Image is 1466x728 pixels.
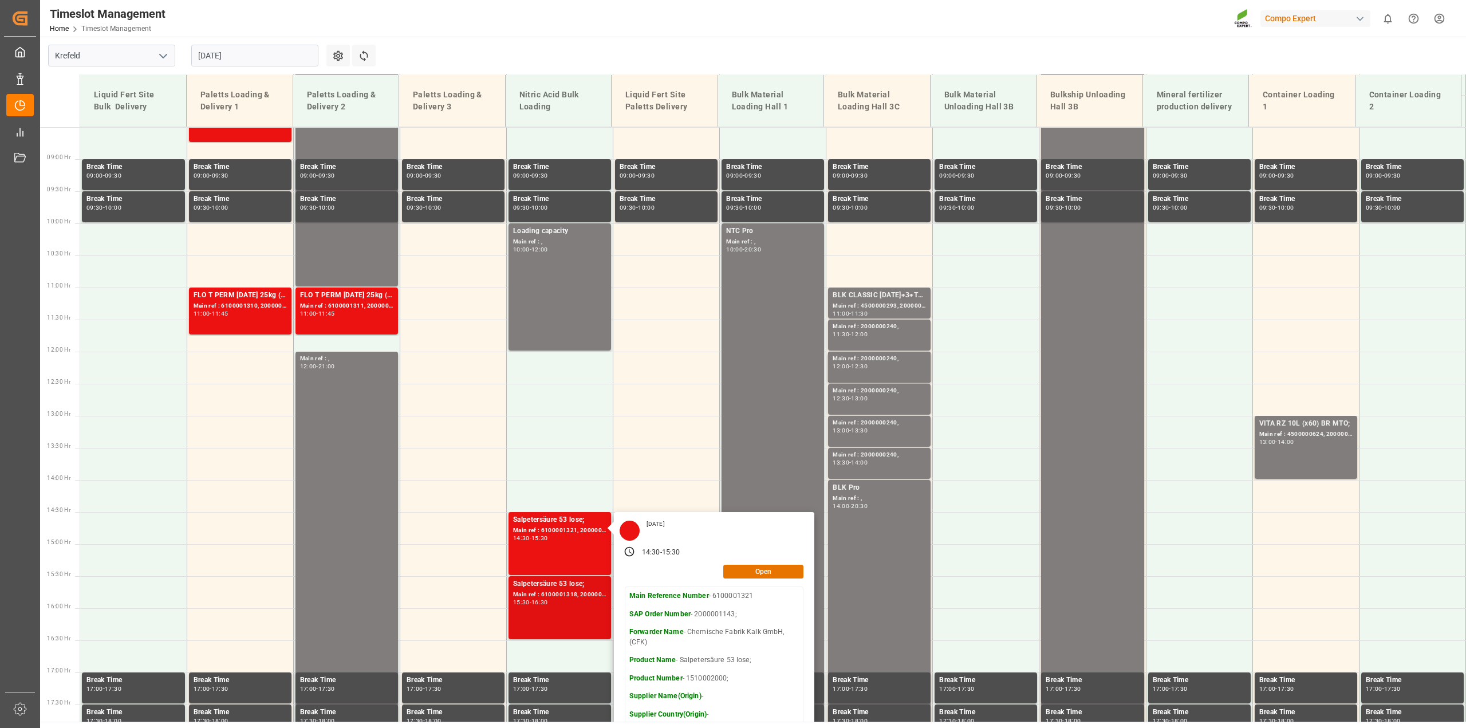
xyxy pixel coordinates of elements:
[939,194,1032,205] div: Break Time
[1259,162,1353,173] div: Break Time
[1169,205,1171,210] div: -
[833,84,921,117] div: Bulk Material Loading Hall 3C
[300,354,393,364] div: Main ref : ,
[86,194,180,205] div: Break Time
[423,686,425,691] div: -
[743,205,744,210] div: -
[407,205,423,210] div: 09:30
[1259,418,1353,430] div: VITA RZ 10L (x60) BR MTO;
[726,226,819,237] div: NTC Pro
[939,162,1032,173] div: Break Time
[513,173,530,178] div: 09:00
[833,707,926,718] div: Break Time
[629,656,676,664] strong: Product Name
[833,503,849,509] div: 14:00
[407,675,500,686] div: Break Time
[530,173,531,178] div: -
[194,162,287,173] div: Break Time
[105,205,121,210] div: 10:00
[621,84,708,117] div: Liquid Fert Site Paletts Delivery
[1046,205,1062,210] div: 09:30
[1366,194,1459,205] div: Break Time
[851,332,868,337] div: 12:00
[1258,84,1346,117] div: Container Loading 1
[194,707,287,718] div: Break Time
[316,364,318,369] div: -
[629,692,702,700] strong: Supplier Name(Origin)
[1260,7,1375,29] button: Compo Expert
[47,347,70,353] span: 12:00 Hr
[744,173,761,178] div: 09:30
[833,205,849,210] div: 09:30
[1046,707,1139,718] div: Break Time
[727,84,815,117] div: Bulk Material Loading Hall 1
[851,503,868,509] div: 20:30
[191,45,318,66] input: DD.MM.YYYY
[851,311,868,316] div: 11:30
[530,205,531,210] div: -
[1384,173,1401,178] div: 09:30
[833,364,849,369] div: 12:00
[1169,173,1171,178] div: -
[300,205,317,210] div: 09:30
[530,686,531,691] div: -
[744,205,761,210] div: 10:00
[47,475,70,481] span: 14:00 Hr
[513,686,530,691] div: 17:00
[629,628,684,636] strong: Forwarder Name
[47,411,70,417] span: 13:00 Hr
[47,635,70,642] span: 16:30 Hr
[939,205,956,210] div: 09:30
[833,396,849,401] div: 12:30
[300,290,393,301] div: FLO T PERM [DATE] 25kg (x40) INT;
[1065,173,1081,178] div: 09:30
[425,686,442,691] div: 17:30
[833,194,926,205] div: Break Time
[194,686,210,691] div: 17:00
[851,396,868,401] div: 13:00
[47,218,70,225] span: 10:00 Hr
[1062,205,1064,210] div: -
[638,205,655,210] div: 10:00
[154,47,171,65] button: open menu
[423,205,425,210] div: -
[849,686,851,691] div: -
[513,205,530,210] div: 09:30
[423,173,425,178] div: -
[1259,439,1276,444] div: 13:00
[194,194,287,205] div: Break Time
[1259,194,1353,205] div: Break Time
[833,494,926,503] div: Main ref : ,
[210,686,211,691] div: -
[425,173,442,178] div: 09:30
[407,686,423,691] div: 17:00
[318,364,335,369] div: 21:00
[47,250,70,257] span: 10:30 Hr
[318,718,335,723] div: 18:00
[939,707,1032,718] div: Break Time
[300,311,317,316] div: 11:00
[1152,84,1240,117] div: Mineral fertilizer production delivery
[407,707,500,718] div: Break Time
[210,311,211,316] div: -
[833,311,849,316] div: 11:00
[849,460,851,465] div: -
[103,205,105,210] div: -
[620,194,713,205] div: Break Time
[851,686,868,691] div: 17:30
[1375,6,1401,32] button: show 0 new notifications
[47,282,70,289] span: 11:00 Hr
[513,194,606,205] div: Break Time
[833,322,926,332] div: Main ref : 2000000240,
[956,205,957,210] div: -
[849,173,851,178] div: -
[47,603,70,609] span: 16:00 Hr
[957,686,974,691] div: 17:30
[210,173,211,178] div: -
[1366,205,1382,210] div: 09:30
[1384,686,1401,691] div: 17:30
[1382,173,1384,178] div: -
[318,686,335,691] div: 17:30
[1366,173,1382,178] div: 09:00
[1382,205,1384,210] div: -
